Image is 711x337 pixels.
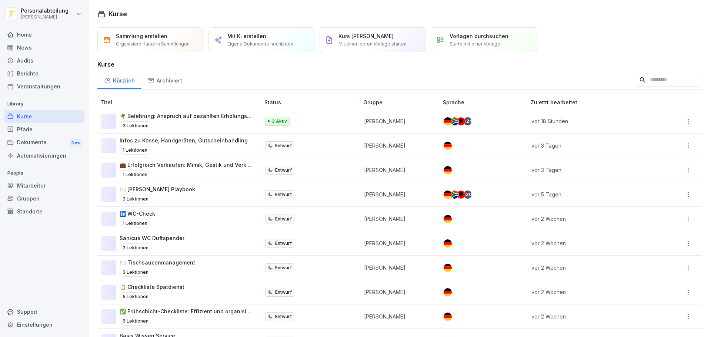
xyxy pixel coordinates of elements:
a: Automatisierungen [4,149,84,162]
img: de.svg [444,117,452,125]
p: 🚻 WC-Check [120,210,155,218]
a: Archiviert [141,70,188,89]
p: Mit KI erstellen [227,32,266,40]
img: de.svg [444,142,452,150]
img: za.svg [450,117,458,125]
p: 🍽️ Tischsaucenmanagement [120,259,195,266]
p: Entwurf [275,313,292,320]
p: [PERSON_NAME] [364,117,431,125]
p: 3 Lektionen [120,195,151,203]
a: Audits [4,54,84,67]
p: Mit einer leeren Vorlage starten [338,41,407,47]
a: Mitarbeiter [4,179,84,192]
p: [PERSON_NAME] [364,215,431,223]
img: al.svg [457,191,465,199]
p: vor 3 Tagen [531,142,650,149]
p: Entwurf [275,142,292,149]
p: 📋 Checkliste Spätdienst [120,283,184,291]
p: Starte mit einer Vorlage [450,41,500,47]
img: de.svg [444,239,452,247]
p: 3 Aktiv [272,118,287,125]
p: ✅ Frühschicht-Checkliste: Effizient und organisiert starten [120,307,253,315]
p: Entwurf [275,264,292,271]
a: Kurse [4,110,84,123]
p: Vorlagen durchsuchen [450,32,508,40]
p: 3 Lektionen [120,121,151,130]
p: 1 Lektionen [120,219,150,228]
a: Standorte [4,205,84,218]
div: + 24 [464,117,472,125]
div: Kürzlich [97,70,141,89]
p: People [4,167,84,179]
p: Entwurf [275,191,292,198]
a: Einstellungen [4,318,84,331]
p: vor 3 Tagen [531,166,650,174]
img: de.svg [444,191,452,199]
p: [PERSON_NAME] [364,142,431,149]
p: vor 2 Wochen [531,264,650,272]
p: vor 2 Wochen [531,239,650,247]
img: al.svg [457,117,465,125]
div: Dokumente [4,136,84,149]
p: Kurs [PERSON_NAME] [338,32,394,40]
h1: Kurse [109,9,127,19]
p: [PERSON_NAME] [364,191,431,198]
p: Entwurf [275,240,292,247]
div: New [70,138,82,147]
div: + 20 [464,191,472,199]
p: Entwurf [275,289,292,296]
div: Support [4,305,84,318]
p: Entwurf [275,167,292,173]
p: vor 2 Wochen [531,313,650,320]
img: za.svg [450,191,458,199]
p: 💼 Erfolgreich Verkaufen: Mimik, Gestik und Verkaufspaare [120,161,253,169]
div: Gruppen [4,192,84,205]
p: Gruppe [363,98,440,106]
p: 🌴 Belehrung: Anspruch auf bezahlten Erholungsurlaub und [PERSON_NAME] [120,112,253,120]
p: 3 Lektionen [120,243,151,252]
p: vor 5 Tagen [531,191,650,198]
p: [PERSON_NAME] [21,14,69,20]
p: 1 Lektionen [120,146,150,155]
a: Pfade [4,123,84,136]
img: de.svg [444,215,452,223]
p: 1 Lektionen [120,170,150,179]
a: Berichte [4,67,84,80]
a: Home [4,28,84,41]
p: vor 2 Wochen [531,215,650,223]
p: Library [4,98,84,110]
img: de.svg [444,313,452,321]
img: de.svg [444,166,452,174]
p: vor 18 Stunden [531,117,650,125]
p: [PERSON_NAME] [364,313,431,320]
p: Titel [100,98,261,106]
p: 🍽️ [PERSON_NAME] Playbook [120,185,195,193]
div: Veranstaltungen [4,80,84,93]
p: Entwurf [275,216,292,222]
p: [PERSON_NAME] [364,264,431,272]
p: Eigene Dokumente hochladen [227,41,293,47]
img: de.svg [444,288,452,296]
p: 6 Lektionen [120,317,151,326]
img: de.svg [444,264,452,272]
p: 3 Lektionen [120,268,151,277]
a: DokumenteNew [4,136,84,149]
p: [PERSON_NAME] [364,166,431,174]
p: Personalabteilung [21,8,69,14]
p: [PERSON_NAME] [364,239,431,247]
a: News [4,41,84,54]
p: Sprache [443,98,528,106]
p: vor 2 Wochen [531,288,650,296]
p: Infos zu Kasse, Handgeräten, Gutscheinhandling [120,137,248,144]
p: Zuletzt bearbeitet [531,98,658,106]
p: Status [264,98,360,106]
